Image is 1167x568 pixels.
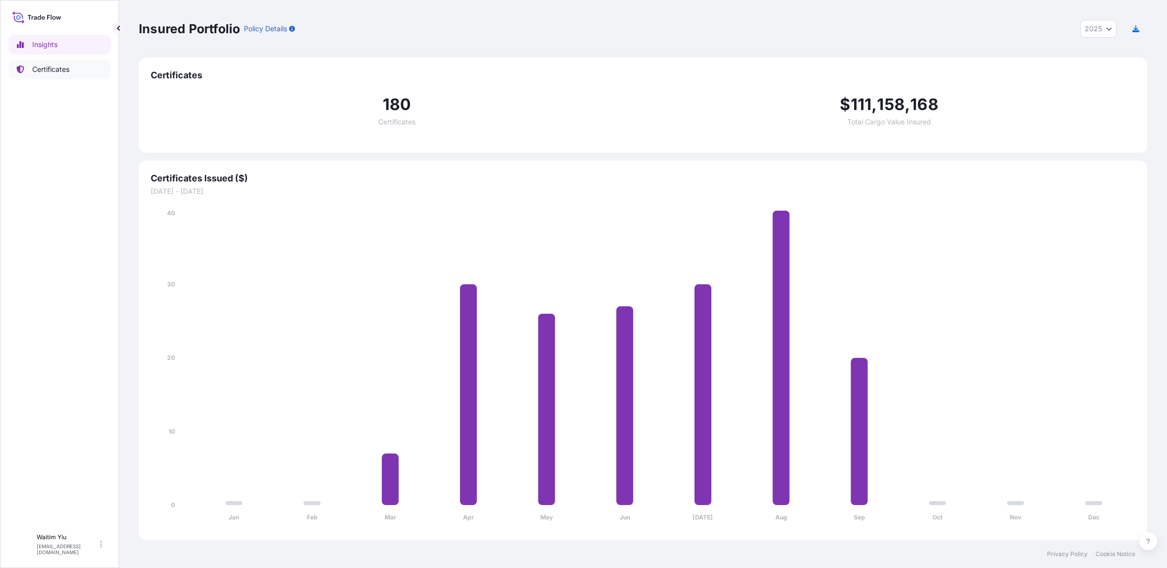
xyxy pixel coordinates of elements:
[847,118,931,125] span: Total Cargo Value Insured
[840,97,850,113] span: $
[905,97,910,113] span: ,
[872,97,877,113] span: ,
[540,513,553,521] tspan: May
[854,513,865,521] tspan: Sep
[693,513,713,521] tspan: [DATE]
[169,428,175,435] tspan: 10
[151,186,1135,196] span: [DATE] - [DATE]
[32,40,58,50] p: Insights
[151,172,1135,184] span: Certificates Issued ($)
[850,97,872,113] span: 111
[307,513,318,521] tspan: Feb
[37,533,98,541] p: Waitim Yiu
[1096,550,1135,558] a: Cookie Notice
[8,35,111,55] a: Insights
[229,513,239,521] tspan: Jan
[18,539,27,549] span: W
[877,97,905,113] span: 158
[383,97,411,113] span: 180
[37,543,98,555] p: [EMAIL_ADDRESS][DOMAIN_NAME]
[167,354,175,361] tspan: 20
[1047,550,1088,558] a: Privacy Policy
[167,209,175,217] tspan: 40
[933,513,943,521] tspan: Oct
[463,513,474,521] tspan: Apr
[151,69,1135,81] span: Certificates
[171,501,175,509] tspan: 0
[378,118,415,125] span: Certificates
[8,59,111,79] a: Certificates
[167,281,175,288] tspan: 30
[1088,513,1100,521] tspan: Dec
[620,513,630,521] tspan: Jun
[244,24,287,34] p: Policy Details
[139,21,240,37] p: Insured Portfolio
[385,513,396,521] tspan: Mar
[910,97,938,113] span: 168
[1080,20,1116,38] button: Year Selector
[32,64,69,74] p: Certificates
[1085,24,1102,34] span: 2025
[775,513,787,521] tspan: Aug
[1010,513,1022,521] tspan: Nov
